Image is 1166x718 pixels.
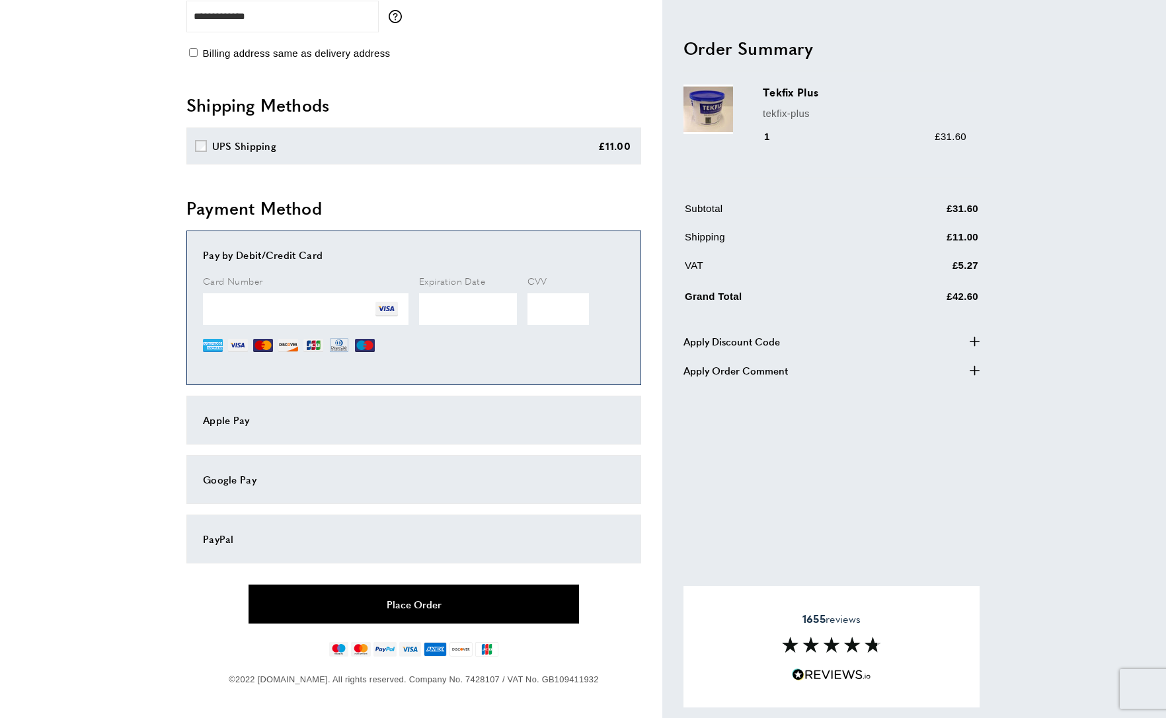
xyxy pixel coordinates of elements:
img: Reviews.io 5 stars [792,668,871,681]
iframe: Secure Credit Card Frame - Credit Card Number [203,293,408,325]
img: mastercard [351,642,370,657]
img: Tekfix Plus [683,85,733,134]
span: reviews [802,612,861,626]
img: JCB.png [303,336,323,355]
button: Place Order [249,585,579,624]
span: ©2022 [DOMAIN_NAME]. All rights reserved. Company No. 7428107 / VAT No. GB109411932 [229,674,598,684]
span: Billing address same as delivery address [202,48,390,59]
span: £31.60 [935,130,966,141]
td: Subtotal [685,200,873,226]
img: DN.png [329,336,350,355]
button: More information [389,10,408,23]
span: Apply Order Comment [683,362,788,378]
td: £11.00 [874,229,978,254]
div: PayPal [203,531,625,547]
img: visa [399,642,421,657]
img: american-express [424,642,447,657]
td: Shipping [685,229,873,254]
td: £31.60 [874,200,978,226]
img: discover [449,642,473,657]
div: 1 [763,128,789,144]
td: £42.60 [874,285,978,314]
h2: Payment Method [186,196,641,220]
img: Reviews section [782,637,881,653]
img: DI.png [278,336,298,355]
div: £11.00 [598,138,631,154]
input: Billing address same as delivery address [189,48,198,57]
strong: 1655 [802,611,826,626]
td: £5.27 [874,257,978,283]
h3: Tekfix Plus [763,85,966,100]
span: Card Number [203,274,262,287]
iframe: Secure Credit Card Frame - CVV [527,293,589,325]
p: tekfix-plus [763,105,966,121]
img: VI.png [228,336,248,355]
img: paypal [373,642,397,657]
td: VAT [685,257,873,283]
img: AE.png [203,336,223,355]
img: jcb [475,642,498,657]
div: Apple Pay [203,412,625,428]
img: VI.png [375,298,398,320]
span: Apply Discount Code [683,333,780,349]
span: Expiration Date [419,274,485,287]
span: CVV [527,274,547,287]
img: maestro [329,642,348,657]
h2: Order Summary [683,36,980,59]
iframe: Secure Credit Card Frame - Expiration Date [419,293,517,325]
img: MI.png [355,336,375,355]
div: Google Pay [203,472,625,487]
td: Grand Total [685,285,873,314]
h2: Shipping Methods [186,93,641,117]
div: Pay by Debit/Credit Card [203,247,625,263]
div: UPS Shipping [212,138,277,154]
img: MC.png [253,336,273,355]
